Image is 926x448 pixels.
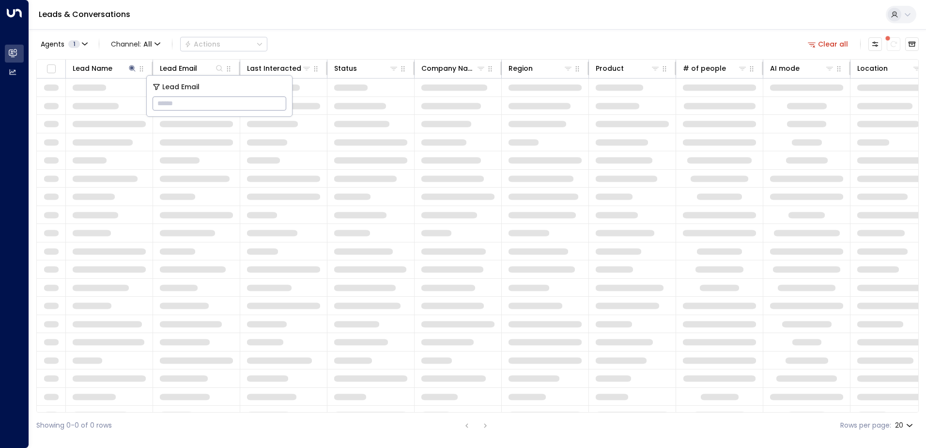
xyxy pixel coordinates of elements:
[804,37,852,51] button: Clear all
[770,63,834,74] div: AI mode
[857,63,888,74] div: Location
[895,418,915,432] div: 20
[39,9,130,20] a: Leads & Conversations
[160,63,197,74] div: Lead Email
[596,63,660,74] div: Product
[840,420,891,431] label: Rows per page:
[160,63,224,74] div: Lead Email
[868,37,882,51] button: Customize
[107,37,164,51] button: Channel:All
[770,63,800,74] div: AI mode
[905,37,919,51] button: Archived Leads
[509,63,533,74] div: Region
[461,419,492,432] nav: pagination navigation
[162,81,200,93] span: Lead Email
[247,63,311,74] div: Last Interacted
[509,63,573,74] div: Region
[421,63,476,74] div: Company Name
[41,41,64,48] span: Agents
[36,37,91,51] button: Agents1
[73,63,112,74] div: Lead Name
[36,420,112,431] div: Showing 0-0 of 0 rows
[683,63,726,74] div: # of people
[107,37,164,51] span: Channel:
[73,63,137,74] div: Lead Name
[68,40,80,48] span: 1
[887,37,900,51] span: There are new threads available. Refresh the grid to view the latest updates.
[857,63,922,74] div: Location
[247,63,301,74] div: Last Interacted
[421,63,486,74] div: Company Name
[334,63,399,74] div: Status
[185,40,220,48] div: Actions
[683,63,747,74] div: # of people
[180,37,267,51] div: Button group with a nested menu
[596,63,624,74] div: Product
[180,37,267,51] button: Actions
[143,40,152,48] span: All
[334,63,357,74] div: Status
